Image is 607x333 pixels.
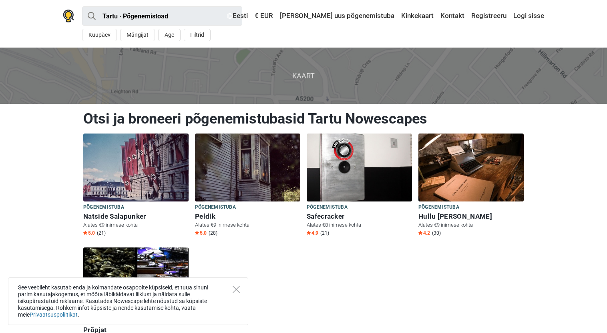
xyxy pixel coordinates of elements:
img: Nowescape logo [63,10,74,22]
a: Logi sisse [511,9,544,23]
span: (21) [97,230,106,236]
button: Close [233,286,240,293]
a: Kinkekaart [399,9,436,23]
p: Alates €9 inimese kohta [83,221,189,229]
span: 4.2 [418,230,430,236]
div: See veebileht kasutab enda ja kolmandate osapoolte küpsiseid, et tuua sinuni parim kasutajakogemu... [8,277,248,325]
h6: Safecracker [307,212,412,221]
span: 5.0 [83,230,95,236]
p: Alates €8 inimese kohta [307,221,412,229]
h6: Peldik [195,212,300,221]
img: Natside Salapunker [83,134,189,201]
a: Peldik Põgenemistuba Peldik Alates €9 inimese kohta Star5.0 (28) [195,134,300,238]
h1: Otsi ja broneeri põgenemistubasid Tartu Nowescapes [83,110,524,128]
a: € EUR [253,9,275,23]
img: Peldik [195,134,300,201]
p: Alates €9 inimese kohta [195,221,300,229]
a: Privaatsuspoliitikat [30,311,78,318]
button: Mängijat [120,29,155,41]
img: Star [195,231,199,235]
span: Põgenemistuba [83,203,124,212]
a: Registreeru [469,9,509,23]
a: Kontakt [438,9,466,23]
span: Põgenemistuba [418,203,459,212]
h6: Natside Salapunker [83,212,189,221]
a: Eesti [225,9,250,23]
button: Filtrid [184,29,211,41]
img: Star [418,231,422,235]
a: Natside Salapunker Põgenemistuba Natside Salapunker Alates €9 inimese kohta Star5.0 (21) [83,134,189,238]
a: [PERSON_NAME] uus põgenemistuba [278,9,396,23]
img: Safecracker [307,134,412,201]
span: (28) [209,230,217,236]
span: Põgenemistuba [195,203,236,212]
img: Prõpjat [83,247,189,315]
img: Hullu Kelder [418,134,524,201]
span: (21) [320,230,329,236]
a: Hullu Kelder Põgenemistuba Hullu [PERSON_NAME] Alates €9 inimese kohta Star4.2 (30) [418,134,524,238]
span: Põgenemistuba [307,203,348,212]
p: Alates €9 inimese kohta [418,221,524,229]
button: Age [158,29,181,41]
span: (30) [432,230,441,236]
img: Star [307,231,311,235]
span: 4.9 [307,230,318,236]
span: 5.0 [195,230,207,236]
h6: Hullu [PERSON_NAME] [418,212,524,221]
img: Eesti [227,13,233,19]
button: Kuupäev [82,29,117,41]
input: proovi “Tallinn” [82,6,242,26]
img: Star [83,231,87,235]
a: Safecracker Põgenemistuba Safecracker Alates €8 inimese kohta Star4.9 (21) [307,134,412,238]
